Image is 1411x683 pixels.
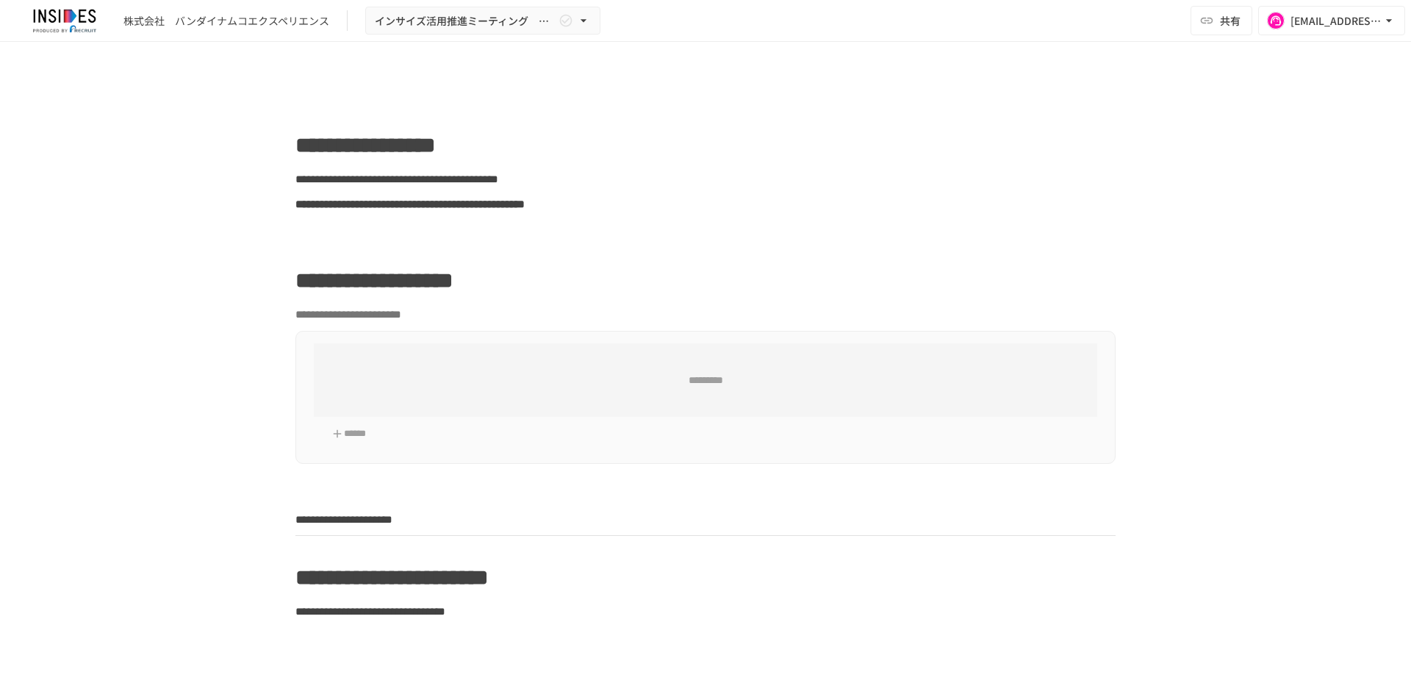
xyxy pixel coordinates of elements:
[18,9,112,32] img: JmGSPSkPjKwBq77AtHmwC7bJguQHJlCRQfAXtnx4WuV
[365,7,600,35] button: インサイズ活用推進ミーティング ～2回目～
[123,13,329,29] div: 株式会社 バンダイナムコエクスペリエンス
[1290,12,1382,30] div: [EMAIL_ADDRESS][DOMAIN_NAME]
[1220,12,1241,29] span: 共有
[375,12,556,30] span: インサイズ活用推進ミーティング ～2回目～
[1191,6,1252,35] button: 共有
[1258,6,1405,35] button: [EMAIL_ADDRESS][DOMAIN_NAME]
